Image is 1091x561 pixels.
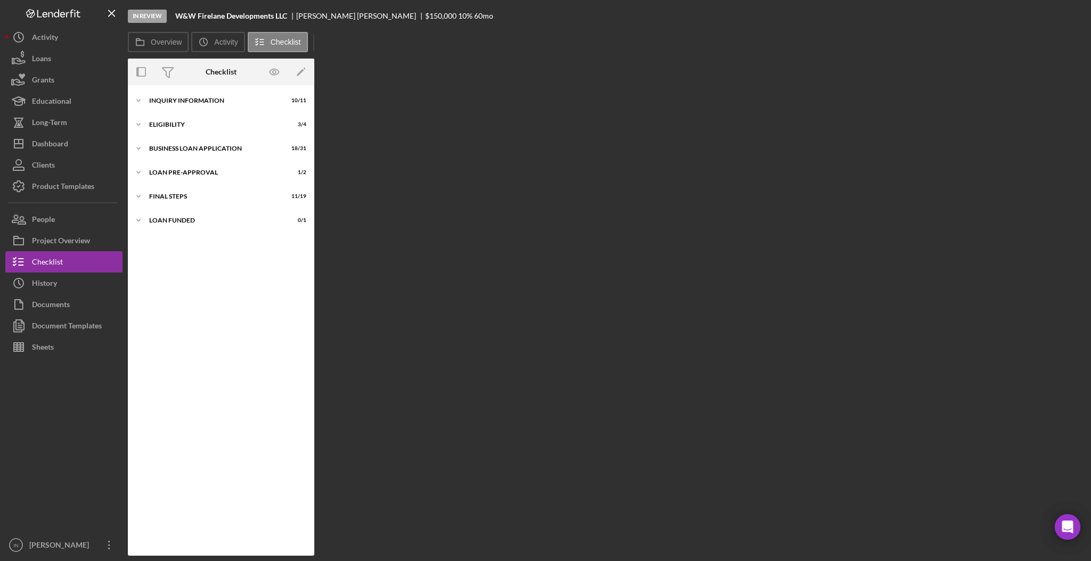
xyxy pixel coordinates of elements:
button: Sheets [5,336,123,358]
div: Sheets [32,336,54,360]
div: ELIGIBILITY [149,121,280,128]
button: Clients [5,154,123,176]
button: Project Overview [5,230,123,251]
div: In Review [128,10,167,23]
button: Activity [5,27,123,48]
div: 3 / 4 [287,121,306,128]
div: BUSINESS LOAN APPLICATION [149,145,280,152]
div: LOAN PRE-APPROVAL [149,169,280,176]
button: Dashboard [5,133,123,154]
div: Clients [32,154,55,178]
div: 60 mo [474,12,493,20]
button: Loans [5,48,123,69]
div: FINAL STEPS [149,193,280,200]
button: IN[PERSON_NAME] [5,534,123,556]
button: Grants [5,69,123,90]
span: $150,000 [425,11,457,20]
div: 10 % [458,12,473,20]
div: Product Templates [32,176,94,200]
div: Checklist [206,68,237,76]
div: 1 / 2 [287,169,306,176]
text: IN [13,542,19,548]
div: LOAN FUNDED [149,217,280,224]
div: [PERSON_NAME] [PERSON_NAME] [296,12,425,20]
div: 18 / 31 [287,145,306,152]
div: Long-Term [32,112,67,136]
button: People [5,209,123,230]
button: Educational [5,90,123,112]
div: People [32,209,55,233]
div: 11 / 19 [287,193,306,200]
div: Documents [32,294,70,318]
b: W&W Firelane Developments LLC [175,12,287,20]
label: Activity [214,38,238,46]
div: Activity [32,27,58,51]
div: Dashboard [32,133,68,157]
label: Overview [151,38,182,46]
div: History [32,273,57,296]
button: Checklist [5,251,123,273]
div: Educational [32,90,71,114]
button: Checklist [248,32,308,52]
button: Activity [191,32,245,52]
button: Product Templates [5,176,123,197]
button: Long-Term [5,112,123,133]
div: Loans [32,48,51,72]
div: Document Templates [32,315,102,339]
div: Checklist [32,251,63,275]
button: History [5,273,123,294]
button: Overview [128,32,189,52]
label: Checklist [271,38,301,46]
button: Documents [5,294,123,315]
div: 10 / 11 [287,97,306,104]
div: Project Overview [32,230,90,254]
div: INQUIRY INFORMATION [149,97,280,104]
div: 0 / 1 [287,217,306,224]
div: Open Intercom Messenger [1055,514,1080,540]
div: [PERSON_NAME] [27,534,96,558]
button: Document Templates [5,315,123,336]
div: Grants [32,69,54,93]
